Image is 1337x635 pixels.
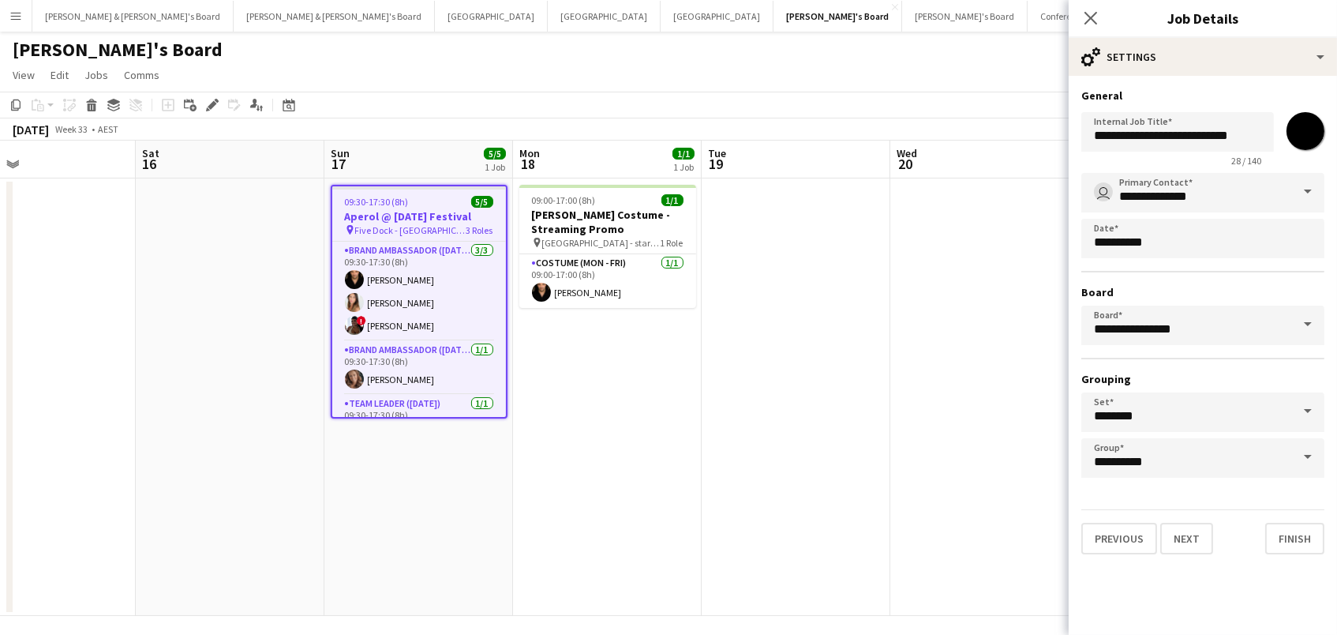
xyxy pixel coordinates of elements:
a: Comms [118,65,166,85]
button: [PERSON_NAME] & [PERSON_NAME]'s Board [234,1,435,32]
div: AEST [98,123,118,135]
app-card-role: Costume (Mon - Fri)1/109:00-17:00 (8h)[PERSON_NAME] [519,254,696,308]
span: Five Dock - [GEOGRAPHIC_DATA] [355,224,466,236]
span: Sun [331,146,350,160]
app-card-role: Brand Ambassador ([DATE])1/109:30-17:30 (8h)[PERSON_NAME] [332,341,506,395]
button: Finish [1265,523,1324,554]
span: 1/1 [661,194,683,206]
div: 1 Job [673,161,694,173]
span: 3 Roles [466,224,493,236]
span: 5/5 [471,196,493,208]
span: Mon [519,146,540,160]
h3: General [1081,88,1324,103]
h1: [PERSON_NAME]'s Board [13,38,223,62]
app-card-role: Team Leader ([DATE])1/109:30-17:30 (8h) [332,395,506,449]
span: 19 [706,155,726,173]
h3: Job Details [1069,8,1337,28]
a: Edit [44,65,75,85]
app-job-card: 09:00-17:00 (8h)1/1[PERSON_NAME] Costume - Streaming Promo [GEOGRAPHIC_DATA] - start location TBC... [519,185,696,308]
button: [PERSON_NAME]'s Board [773,1,902,32]
button: [PERSON_NAME]'s Board [902,1,1028,32]
span: 20 [894,155,917,173]
button: Conference Board [1028,1,1125,32]
h3: Board [1081,285,1324,299]
h3: [PERSON_NAME] Costume - Streaming Promo [519,208,696,236]
app-job-card: 09:30-17:30 (8h)5/5Aperol @ [DATE] Festival Five Dock - [GEOGRAPHIC_DATA]3 RolesBrand Ambassador ... [331,185,507,419]
span: Jobs [84,68,108,82]
span: Tue [708,146,726,160]
div: [DATE] [13,122,49,137]
span: 1/1 [672,148,695,160]
span: Wed [897,146,917,160]
span: [GEOGRAPHIC_DATA] - start location TBC [542,237,661,249]
span: Edit [51,68,69,82]
span: 1 Role [661,237,683,249]
a: Jobs [78,65,114,85]
div: Settings [1069,38,1337,76]
span: Sat [142,146,159,160]
button: Next [1160,523,1213,554]
span: 28 / 140 [1219,155,1274,167]
span: 5/5 [484,148,506,160]
span: Week 33 [52,123,92,135]
button: [GEOGRAPHIC_DATA] [435,1,548,32]
span: 09:00-17:00 (8h) [532,194,596,206]
h3: Aperol @ [DATE] Festival [332,209,506,224]
div: 1 Job [485,161,505,173]
button: [GEOGRAPHIC_DATA] [661,1,773,32]
button: [PERSON_NAME] & [PERSON_NAME]'s Board [32,1,234,32]
span: Comms [124,68,159,82]
button: [GEOGRAPHIC_DATA] [548,1,661,32]
span: 17 [328,155,350,173]
a: View [6,65,41,85]
h3: Grouping [1081,372,1324,386]
span: 16 [140,155,159,173]
span: 18 [517,155,540,173]
app-card-role: Brand Ambassador ([DATE])3/309:30-17:30 (8h)[PERSON_NAME][PERSON_NAME]![PERSON_NAME] [332,242,506,341]
button: Previous [1081,523,1157,554]
span: 09:30-17:30 (8h) [345,196,409,208]
span: ! [357,316,366,325]
span: View [13,68,35,82]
